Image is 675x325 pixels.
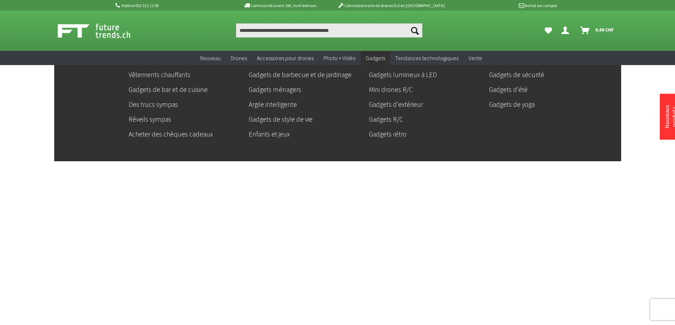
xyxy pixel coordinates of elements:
[369,69,483,81] a: Gadgets lumineux à LED
[463,51,487,65] a: Vente
[319,51,361,65] a: Photo + Vidéo
[129,130,213,138] font: Acheter des chèques cadeaux
[369,128,483,140] a: Gadgets rétro
[390,51,463,65] a: Tendances technologiques
[489,100,535,109] font: Gadgets de yoga
[129,115,171,123] font: Réveils sympas
[249,85,301,94] font: Gadgets ménagers
[344,3,445,8] font: Concessionnaire de drones DJI en [GEOGRAPHIC_DATA]
[366,54,385,62] font: Gadgets
[468,54,482,62] font: Vente
[489,98,603,110] a: Gadgets de yoga
[489,83,603,95] a: Gadgets d'été
[249,128,363,140] a: Enfants et jeux
[249,83,363,95] a: Gadgets ménagers
[129,83,243,95] a: Gadgets de bar et de cuisine
[231,54,247,62] font: Drones
[369,113,483,125] a: Gadgets R/C
[195,51,226,65] a: Nouveau
[129,70,190,79] font: Vêtements chauffants
[578,23,618,37] a: Panier
[489,69,603,81] a: Gadgets de sécurité
[226,51,252,65] a: Drones
[249,113,363,125] a: Gadgets de style de vie
[558,23,575,37] a: Votre compte
[252,51,319,65] a: Accessoires pour drones
[129,128,243,140] a: Acheter des chèques cadeaux
[369,100,423,109] font: Gadgets d'extérieur
[361,51,390,65] a: Gadgets
[251,3,317,8] font: Commandé avant 16h, livré demain.
[369,130,406,138] font: Gadgets rétro
[236,23,422,37] input: Produit, marque, catégorie, EAN, numéro d'article…
[489,70,544,79] font: Gadgets de sécurité
[249,115,313,123] font: Gadgets de style de vie
[129,98,243,110] a: Des trucs sympas
[407,23,422,37] button: Chercher
[249,130,290,138] font: Enfants et jeux
[257,54,314,62] font: Accessoires pour drones
[369,98,483,110] a: Gadgets d'extérieur
[541,23,556,37] a: Mes favoris
[129,113,243,125] a: Réveils sympas
[249,70,351,79] font: Gadgets de barbecue et de jardinage
[395,54,459,62] font: Tendances technologiques
[129,85,208,94] font: Gadgets de bar et de cuisine
[249,98,363,110] a: Argile intelligente
[122,3,159,8] font: Hotline 032 511 11 03
[595,27,614,33] font: 0,00 CHF
[249,69,363,81] a: Gadgets de barbecue et de jardinage
[369,70,437,79] font: Gadgets lumineux à LED
[525,3,557,8] font: Achat sur compte
[369,83,483,95] a: Mini drones R/C
[369,115,403,123] font: Gadgets R/C
[129,69,243,81] a: Vêtements chauffants
[489,85,528,94] font: Gadgets d'été
[249,100,297,109] font: Argile intelligente
[200,54,221,62] font: Nouveau
[58,22,146,40] img: Boutique Futuretrends - aller à la page d'accueil
[369,85,413,94] font: Mini drones R/C
[324,54,356,62] font: Photo + Vidéo
[129,100,178,109] font: Des trucs sympas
